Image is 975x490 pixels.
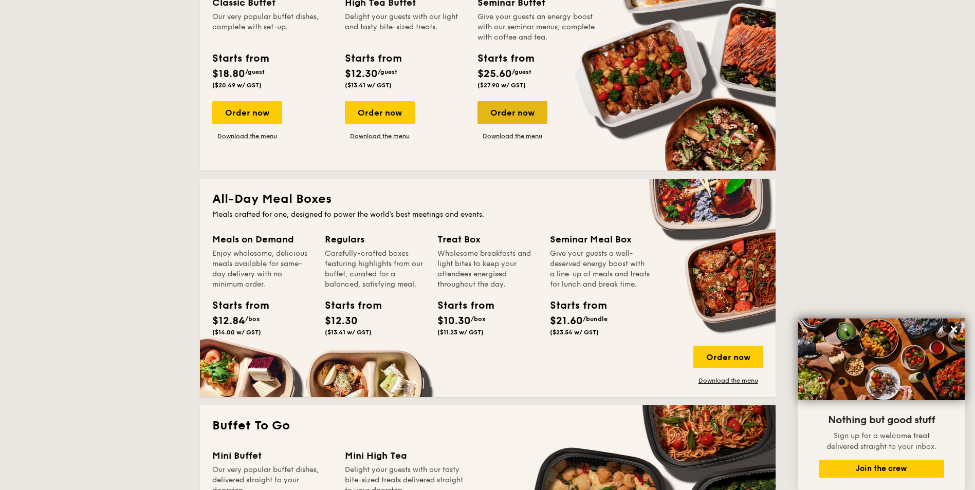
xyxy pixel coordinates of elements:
[212,51,268,66] div: Starts from
[437,232,538,247] div: Treat Box
[245,315,260,323] span: /box
[693,376,763,385] a: Download the menu
[477,12,598,43] div: Give your guests an energy boost with our seminar menus, complete with coffee and tea.
[212,418,763,434] h2: Buffet To Go
[512,68,531,76] span: /guest
[212,448,333,463] div: Mini Buffet
[325,249,425,290] div: Carefully-crafted boxes featuring highlights from our buffet, curated for a balanced, satisfying ...
[550,329,599,336] span: ($23.54 w/ GST)
[946,321,962,337] button: Close
[828,414,935,426] span: Nothing but good stuff
[477,51,534,66] div: Starts from
[437,298,484,313] div: Starts from
[693,346,763,368] div: Order now
[550,315,583,327] span: $21.60
[345,82,392,89] span: ($13.41 w/ GST)
[437,329,484,336] span: ($11.23 w/ GST)
[345,132,415,140] a: Download the menu
[471,315,486,323] span: /box
[550,298,596,313] div: Starts from
[212,298,259,313] div: Starts from
[212,82,262,89] span: ($20.49 w/ GST)
[345,51,401,66] div: Starts from
[212,101,282,124] div: Order now
[550,249,650,290] div: Give your guests a well-deserved energy boost with a line-up of meals and treats for lunch and br...
[826,431,936,451] span: Sign up for a welcome treat delivered straight to your inbox.
[325,315,358,327] span: $12.30
[437,249,538,290] div: Wholesome breakfasts and light bites to keep your attendees energised throughout the day.
[325,329,372,336] span: ($13.41 w/ GST)
[212,329,261,336] span: ($14.00 w/ GST)
[212,249,312,290] div: Enjoy wholesome, delicious meals available for same-day delivery with no minimum order.
[345,448,465,463] div: Mini High Tea
[345,101,415,124] div: Order now
[212,210,763,220] div: Meals crafted for one, designed to power the world's best meetings and events.
[212,12,333,43] div: Our very popular buffet dishes, complete with set-up.
[212,232,312,247] div: Meals on Demand
[819,460,944,478] button: Join the crew
[378,68,397,76] span: /guest
[325,298,371,313] div: Starts from
[477,68,512,80] span: $25.60
[345,68,378,80] span: $12.30
[477,101,547,124] div: Order now
[325,232,425,247] div: Regulars
[212,68,245,80] span: $18.80
[345,12,465,43] div: Delight your guests with our light and tasty bite-sized treats.
[583,315,608,323] span: /bundle
[212,191,763,208] h2: All-Day Meal Boxes
[550,232,650,247] div: Seminar Meal Box
[798,318,965,400] img: DSC07876-Edit02-Large.jpeg
[212,315,245,327] span: $12.84
[477,132,547,140] a: Download the menu
[245,68,265,76] span: /guest
[212,132,282,140] a: Download the menu
[477,82,526,89] span: ($27.90 w/ GST)
[437,315,471,327] span: $10.30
